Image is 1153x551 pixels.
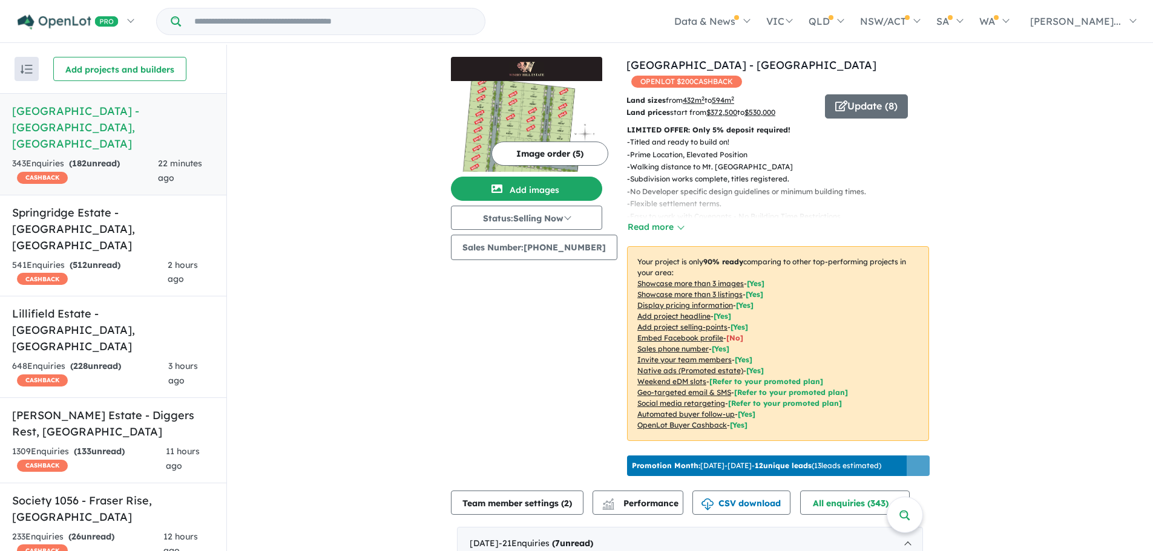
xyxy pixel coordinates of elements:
div: 343 Enquir ies [12,157,158,186]
button: Read more [627,220,684,234]
h5: [PERSON_NAME] Estate - Diggers Rest , [GEOGRAPHIC_DATA] [12,407,214,440]
u: Add project selling-points [637,322,728,331]
u: Sales phone number [637,344,709,353]
p: - No Developer specific design guidelines or minimum building times. [627,186,939,198]
span: 22 minutes ago [158,158,202,183]
u: Social media retargeting [637,399,725,408]
u: Invite your team members [637,355,732,364]
strong: ( unread) [74,446,125,457]
strong: ( unread) [70,360,121,371]
u: $ 372,500 [706,108,737,117]
span: CASHBACK [17,172,68,184]
u: Add project headline [637,311,711,321]
button: Performance [593,491,683,515]
span: CASHBACK [17,273,68,285]
span: 182 [72,158,87,169]
span: 512 [73,259,87,270]
img: bar-chart.svg [602,502,614,510]
span: Performance [604,498,678,509]
button: Image order (5) [491,142,608,166]
strong: ( unread) [69,158,120,169]
span: [Refer to your promoted plan] [728,399,842,408]
p: - Easy to work with Covenants - No Building Time Restrictions. [627,210,939,223]
div: 648 Enquir ies [12,359,168,388]
h5: Springridge Estate - [GEOGRAPHIC_DATA] , [GEOGRAPHIC_DATA] [12,204,214,253]
span: [Yes] [730,420,747,429]
u: 432 m [683,96,705,105]
a: Winery Hill Estate - Mount Duneed LogoWinery Hill Estate - Mount Duneed [451,57,602,172]
button: Update (8) [825,94,908,119]
span: 228 [73,360,88,371]
button: All enquiries (343) [800,491,910,515]
span: CASHBACK [17,374,68,386]
h5: Lillifield Estate - [GEOGRAPHIC_DATA] , [GEOGRAPHIC_DATA] [12,305,214,354]
b: Promotion Month: [632,461,700,470]
img: download icon [701,498,714,510]
span: [ Yes ] [747,279,764,288]
strong: ( unread) [552,538,593,549]
b: Land sizes [626,96,666,105]
p: - Titled and ready to build on! [627,136,939,148]
p: - Subdivision works complete, titles registered. [627,173,939,185]
button: Add projects and builders [53,57,186,81]
span: [ Yes ] [712,344,729,353]
img: sort.svg [21,65,33,74]
input: Try estate name, suburb, builder or developer [183,8,482,34]
span: 133 [77,446,91,457]
span: [ Yes ] [736,301,754,310]
p: LIMITED OFFER: Only 5% deposit required! [627,124,929,136]
span: [ Yes ] [735,355,752,364]
h5: [GEOGRAPHIC_DATA] - [GEOGRAPHIC_DATA] , [GEOGRAPHIC_DATA] [12,103,214,152]
span: [Yes] [738,409,755,419]
b: 90 % ready [703,257,743,266]
span: to [737,108,775,117]
span: 11 hours ago [166,446,200,471]
span: CASHBACK [17,460,68,472]
span: [Refer to your promoted plan] [734,388,848,397]
img: Winery Hill Estate - Mount Duneed [451,81,602,172]
u: Showcase more than 3 listings [637,290,743,299]
p: - Flexible settlement terms. [627,198,939,210]
span: 7 [555,538,560,549]
span: [PERSON_NAME]... [1030,15,1121,27]
u: Embed Facebook profile [637,333,723,342]
p: [DATE] - [DATE] - ( 13 leads estimated) [632,460,881,471]
u: Showcase more than 3 images [637,279,744,288]
button: Team member settings (2) [451,491,583,515]
strong: ( unread) [68,531,114,542]
div: 1309 Enquir ies [12,445,166,474]
button: CSV download [692,491,790,515]
u: Native ads (Promoted estate) [637,366,743,375]
u: Display pricing information [637,301,733,310]
span: to [705,96,734,105]
span: [ Yes ] [731,322,748,331]
a: [GEOGRAPHIC_DATA] - [GEOGRAPHIC_DATA] [626,58,876,72]
p: start from [626,106,816,119]
button: Sales Number:[PHONE_NUMBER] [451,235,617,260]
u: Automated buyer follow-up [637,409,735,419]
h5: Society 1056 - Fraser Rise , [GEOGRAPHIC_DATA] [12,492,214,525]
u: OpenLot Buyer Cashback [637,420,727,429]
span: OPENLOT $ 200 CASHBACK [631,76,742,88]
u: Weekend eDM slots [637,377,706,386]
u: $ 530,000 [744,108,775,117]
b: 12 unique leads [755,461,812,470]
img: line-chart.svg [603,498,614,505]
sup: 2 [701,95,705,102]
span: 3 hours ago [168,360,198,386]
img: Winery Hill Estate - Mount Duneed Logo [456,62,597,76]
strong: ( unread) [70,259,120,270]
span: - 21 Enquir ies [499,538,593,549]
span: 26 [71,531,81,542]
b: Land prices [626,108,670,117]
button: Add images [451,177,602,201]
span: 2 [564,498,569,509]
u: Geo-targeted email & SMS [637,388,731,397]
span: 2 hours ago [168,259,198,285]
span: [ Yes ] [714,311,731,321]
span: [ No ] [726,333,743,342]
u: 594 m [712,96,734,105]
img: Openlot PRO Logo White [18,15,119,30]
span: [Yes] [746,366,764,375]
p: - Prime Location, Elevated Position [627,149,939,161]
